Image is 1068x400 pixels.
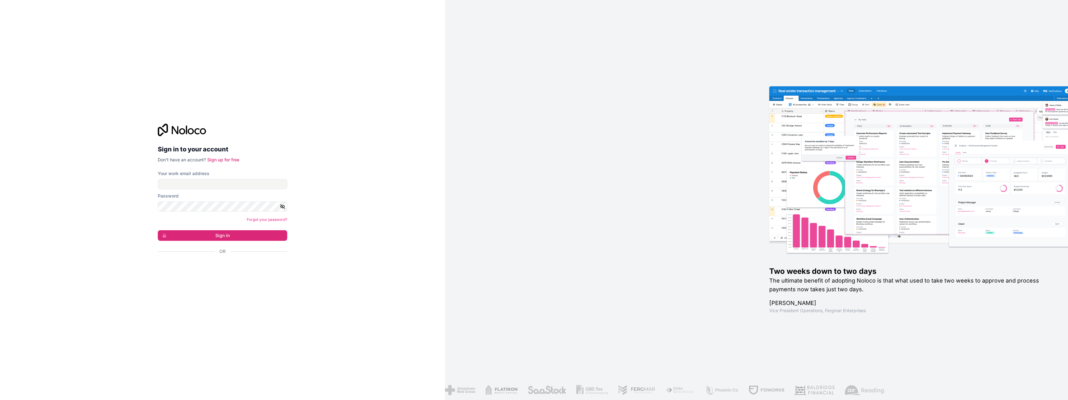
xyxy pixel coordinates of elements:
img: /assets/airreading-FwAmRzSr.png [845,385,884,395]
button: Sign in [158,230,287,241]
h2: Sign in to your account [158,144,287,155]
h1: Vice President Operations , Fergmar Enterprises [769,307,1048,314]
span: Or [219,248,226,255]
img: /assets/fdworks-Bi04fVtw.png [748,385,785,395]
input: Email address [158,179,287,189]
img: /assets/flatiron-C8eUkumj.png [485,385,517,395]
img: /assets/baldridge-DxmPIwAm.png [794,385,835,395]
img: /assets/phoenix-BREaitsQ.png [705,385,738,395]
h2: The ultimate benefit of adopting Noloco is that what used to take two weeks to approve and proces... [769,276,1048,294]
img: /assets/american-red-cross-BAupjrZR.png [445,385,475,395]
img: /assets/saastock-C6Zbiodz.png [527,385,566,395]
a: Forgot your password? [247,217,287,222]
a: Sign up for free [207,157,239,162]
img: /assets/fergmar-CudnrXN5.png [618,385,656,395]
span: Don't have an account? [158,157,206,162]
img: /assets/fiera-fwj2N5v4.png [666,385,695,395]
iframe: Schaltfläche „Über Google anmelden“ [155,261,285,275]
img: /assets/gbstax-C-GtDUiK.png [576,385,608,395]
img: /assets/american-red-cross-BAupjrZR.png [1006,385,1036,395]
h1: Two weeks down to two days [769,266,1048,276]
h1: [PERSON_NAME] [769,299,1048,307]
label: Your work email address [158,170,209,177]
input: Password [158,202,287,212]
label: Password [158,193,179,199]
